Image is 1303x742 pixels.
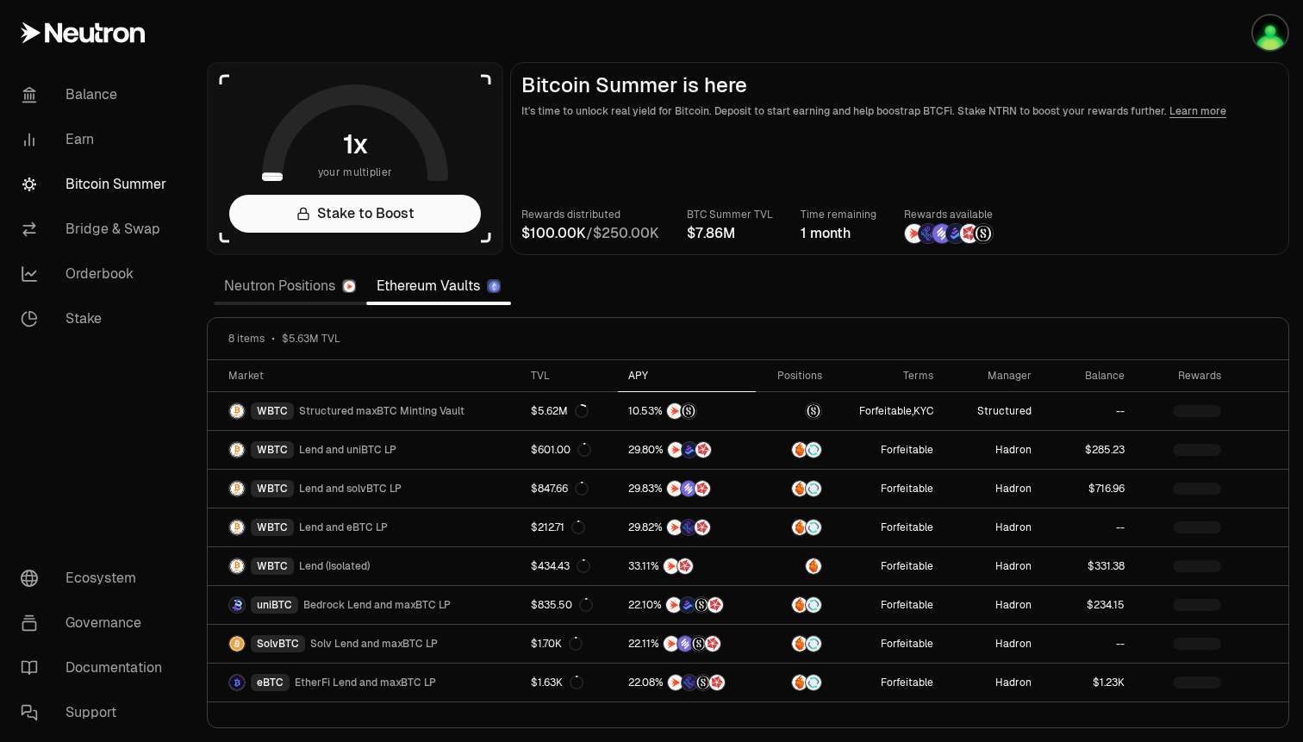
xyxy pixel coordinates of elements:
img: Bedrock Diamonds [682,442,697,458]
a: AmberSupervault [756,664,832,701]
img: Amber [792,675,807,690]
img: Amber [792,520,807,535]
button: NTRNSolv PointsMars Fragments [628,480,746,497]
a: Learn more [1169,104,1226,118]
img: Amber [792,481,807,496]
a: Stake [7,296,186,341]
button: Forfeitable [881,521,933,534]
img: Solv Points [932,224,951,243]
img: Supervault [806,520,821,535]
img: WBTC Logo [229,442,245,458]
span: , [859,404,933,418]
a: Hadron [944,586,1042,624]
a: Governance [7,601,186,645]
a: WBTC LogoWBTCLend and solvBTC LP [208,470,521,508]
a: Forfeitable [832,508,944,546]
div: SolvBTC [251,635,305,652]
span: Lend and eBTC LP [299,521,388,534]
img: Supervault [806,636,821,652]
button: AmberSupervault [766,674,822,691]
a: Neutron Positions [214,269,366,303]
img: Mars Fragments [695,442,711,458]
img: NTRN [667,481,683,496]
button: AmberSupervault [766,441,822,458]
img: Supervault [806,481,821,496]
img: Structured Points [695,675,711,690]
button: NTRNStructured Points [628,402,746,420]
img: NTRN [668,442,683,458]
a: $847.66 [521,470,618,508]
a: Balance [7,72,186,117]
a: AmberSupervault [756,470,832,508]
a: NTRNBedrock DiamondsMars Fragments [618,431,757,469]
button: Forfeitable [881,443,933,457]
button: NTRNEtherFi PointsStructured PointsMars Fragments [628,674,746,691]
a: Bitcoin Summer [7,162,186,207]
a: $212.71 [521,508,618,546]
div: $1.70K [531,637,583,651]
img: WBTC Logo [229,403,245,419]
img: NTRN [905,224,924,243]
button: Forfeitable [881,637,933,651]
div: Rewards [1145,369,1222,383]
span: Lend and uniBTC LP [299,443,396,457]
img: maxBTC [806,403,821,419]
a: AmberSupervault [756,431,832,469]
p: Rewards distributed [521,206,659,223]
a: Forfeitable [832,664,944,701]
p: Rewards available [904,206,994,223]
a: Support [7,690,186,735]
a: WBTC LogoWBTCLend and uniBTC LP [208,431,521,469]
a: Documentation [7,645,186,690]
img: Bedrock Diamonds [680,597,695,613]
div: $835.50 [531,598,593,612]
span: Lend and solvBTC LP [299,482,402,496]
img: Amber [792,597,807,613]
a: Hadron [944,547,1042,585]
img: uniBTC Logo [229,597,245,613]
img: WBTC Logo [229,558,245,574]
a: Bridge & Swap [7,207,186,252]
img: Mars Fragments [709,675,725,690]
button: Amber [766,558,822,575]
a: WBTC LogoWBTCLend and eBTC LP [208,508,521,546]
a: -- [1042,508,1135,546]
div: $212.71 [531,521,585,534]
a: $601.00 [521,431,618,469]
a: eBTC LogoeBTCEtherFi Lend and maxBTC LP [208,664,521,701]
a: NTRNBedrock DiamondsStructured PointsMars Fragments [618,586,757,624]
img: Mars Fragments [708,597,723,613]
span: $5.63M TVL [282,332,340,346]
button: Forfeitable [881,559,933,573]
img: Structured Points [694,597,709,613]
a: NTRNEtherFi PointsMars Fragments [618,508,757,546]
a: -- [1042,392,1135,430]
a: $1.70K [521,625,618,663]
div: uniBTC [251,596,298,614]
a: $434.43 [521,547,618,585]
h2: Bitcoin Summer is here [521,73,1278,97]
img: Structured Points [974,224,993,243]
img: Solv Points [677,636,693,652]
div: Terms [843,369,933,383]
div: TVL [531,369,608,383]
button: KYC [913,404,933,418]
a: Hadron [944,625,1042,663]
img: Mars Fragments [960,224,979,243]
img: NTRN [667,403,683,419]
a: NTRNSolv PointsStructured PointsMars Fragments [618,625,757,663]
a: Forfeitable [832,547,944,585]
img: Mars Fragments [705,636,720,652]
div: WBTC [251,402,294,420]
div: Manager [954,369,1032,383]
img: toxf1 [1253,16,1287,50]
img: Structured Points [681,403,696,419]
a: Forfeitable [832,470,944,508]
a: Structured [944,392,1042,430]
a: AmberSupervault [756,586,832,624]
a: -- [1042,625,1135,663]
a: Forfeitable [832,586,944,624]
img: WBTC Logo [229,520,245,535]
a: NTRNSolv PointsMars Fragments [618,470,757,508]
img: eBTC Logo [229,675,245,690]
